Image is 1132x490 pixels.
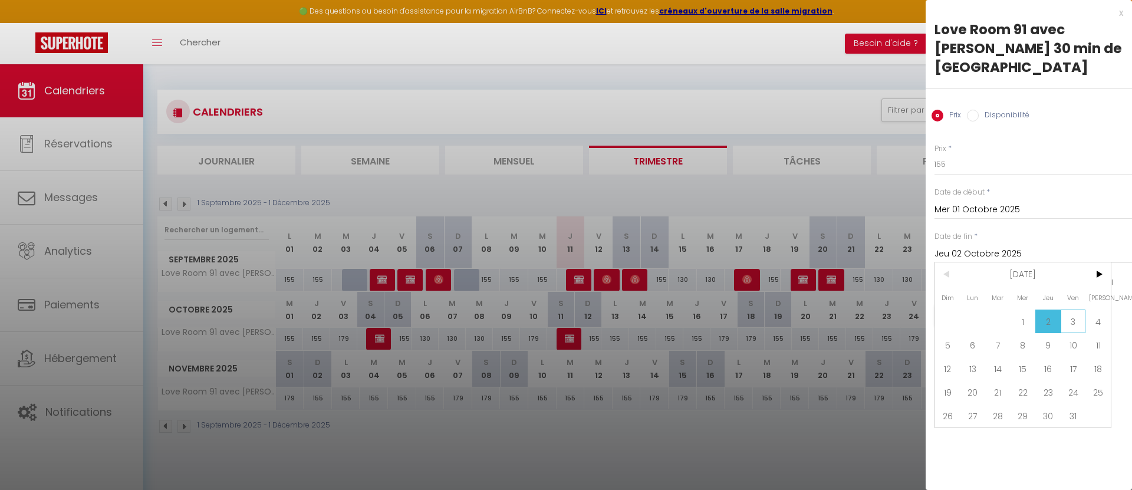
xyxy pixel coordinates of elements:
[985,333,1011,357] span: 7
[1061,333,1086,357] span: 10
[1085,380,1111,404] span: 25
[926,6,1123,20] div: x
[960,333,986,357] span: 6
[943,110,961,123] label: Prix
[1011,404,1036,427] span: 29
[960,357,986,380] span: 13
[1082,437,1123,481] iframe: Chat
[960,380,986,404] span: 20
[1061,286,1086,310] span: Ven
[934,187,985,198] label: Date de début
[1085,357,1111,380] span: 18
[935,333,960,357] span: 5
[985,380,1011,404] span: 21
[1061,310,1086,333] span: 3
[985,286,1011,310] span: Mar
[1035,333,1061,357] span: 9
[1011,286,1036,310] span: Mer
[985,357,1011,380] span: 14
[1011,380,1036,404] span: 22
[979,110,1029,123] label: Disponibilité
[1061,404,1086,427] span: 31
[9,5,45,40] button: Ouvrir le widget de chat LiveChat
[960,262,1086,286] span: [DATE]
[1085,262,1111,286] span: >
[1035,310,1061,333] span: 2
[1061,357,1086,380] span: 17
[934,231,972,242] label: Date de fin
[960,286,986,310] span: Lun
[1061,380,1086,404] span: 24
[1085,333,1111,357] span: 11
[935,357,960,380] span: 12
[1085,286,1111,310] span: [PERSON_NAME]
[934,143,946,154] label: Prix
[1011,333,1036,357] span: 8
[935,286,960,310] span: Dim
[934,20,1123,77] div: Love Room 91 avec [PERSON_NAME] 30 min de [GEOGRAPHIC_DATA]
[1011,310,1036,333] span: 1
[1035,286,1061,310] span: Jeu
[1035,357,1061,380] span: 16
[1011,357,1036,380] span: 15
[1035,404,1061,427] span: 30
[1035,380,1061,404] span: 23
[1085,310,1111,333] span: 4
[985,404,1011,427] span: 28
[935,404,960,427] span: 26
[935,262,960,286] span: <
[960,404,986,427] span: 27
[935,380,960,404] span: 19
